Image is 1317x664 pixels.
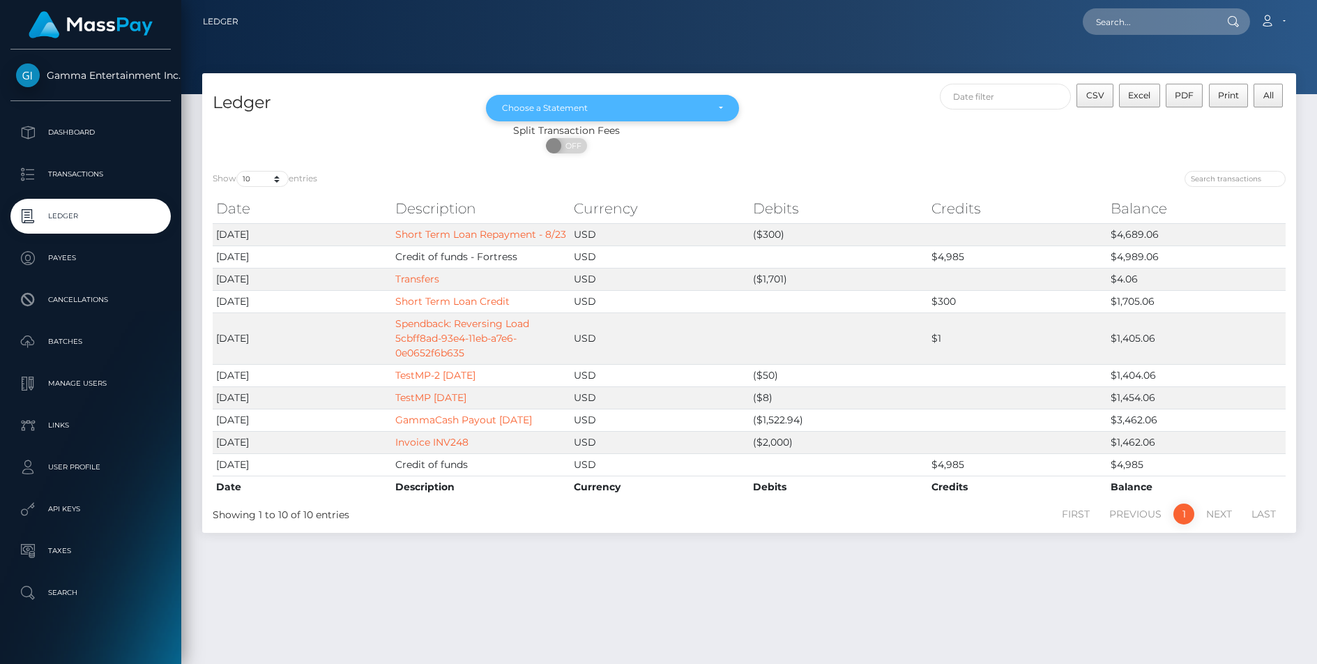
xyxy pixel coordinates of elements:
[10,534,171,568] a: Taxes
[213,453,392,476] td: [DATE]
[213,364,392,386] td: [DATE]
[16,582,165,603] p: Search
[486,95,738,121] button: Choose a Statement
[395,414,532,426] a: GammaCash Payout [DATE]
[570,476,749,498] th: Currency
[213,431,392,453] td: [DATE]
[213,195,392,222] th: Date
[1107,364,1286,386] td: $1,404.06
[1128,90,1150,100] span: Excel
[392,246,571,268] td: Credit of funds - Fortress
[16,248,165,269] p: Payees
[16,63,40,87] img: Gamma Entertainment Inc.
[1107,195,1286,222] th: Balance
[928,290,1107,312] td: $300
[392,195,571,222] th: Description
[1175,90,1194,100] span: PDF
[202,123,931,138] div: Split Transaction Fees
[1107,223,1286,246] td: $4,689.06
[10,115,171,150] a: Dashboard
[213,409,392,431] td: [DATE]
[1076,84,1113,107] button: CSV
[1185,171,1286,187] input: Search transactions
[395,273,439,285] a: Transfers
[213,223,392,246] td: [DATE]
[1254,84,1283,107] button: All
[213,171,317,187] label: Show entries
[16,541,165,561] p: Taxes
[213,502,648,522] div: Showing 1 to 10 of 10 entries
[29,11,153,38] img: MassPay Logo
[570,386,749,409] td: USD
[749,364,929,386] td: ($50)
[1209,84,1249,107] button: Print
[10,492,171,527] a: API Keys
[1173,504,1194,525] a: 1
[570,409,749,431] td: USD
[213,386,392,409] td: [DATE]
[502,103,706,114] div: Choose a Statement
[940,84,1072,110] input: Date filter
[570,290,749,312] td: USD
[395,228,566,241] a: Short Term Loan Repayment - 8/23
[16,206,165,227] p: Ledger
[1107,386,1286,409] td: $1,454.06
[10,324,171,359] a: Batches
[10,157,171,192] a: Transactions
[1107,312,1286,364] td: $1,405.06
[1107,431,1286,453] td: $1,462.06
[570,268,749,290] td: USD
[570,246,749,268] td: USD
[10,241,171,276] a: Payees
[10,69,171,82] span: Gamma Entertainment Inc.
[928,312,1107,364] td: $1
[10,199,171,234] a: Ledger
[395,369,475,382] a: TestMP-2 [DATE]
[395,391,466,404] a: TestMP [DATE]
[1107,268,1286,290] td: $4.06
[16,415,165,436] p: Links
[10,282,171,317] a: Cancellations
[1086,90,1104,100] span: CSV
[928,476,1107,498] th: Credits
[570,453,749,476] td: USD
[213,312,392,364] td: [DATE]
[395,295,510,308] a: Short Term Loan Credit
[1263,90,1274,100] span: All
[749,223,929,246] td: ($300)
[1107,246,1286,268] td: $4,989.06
[570,312,749,364] td: USD
[554,138,588,153] span: OFF
[749,409,929,431] td: ($1,522.94)
[749,431,929,453] td: ($2,000)
[1107,290,1286,312] td: $1,705.06
[392,476,571,498] th: Description
[213,290,392,312] td: [DATE]
[392,453,571,476] td: Credit of funds
[10,366,171,401] a: Manage Users
[749,268,929,290] td: ($1,701)
[928,246,1107,268] td: $4,985
[749,476,929,498] th: Debits
[203,7,238,36] a: Ledger
[570,431,749,453] td: USD
[1119,84,1160,107] button: Excel
[213,476,392,498] th: Date
[1107,476,1286,498] th: Balance
[928,453,1107,476] td: $4,985
[16,499,165,520] p: API Keys
[10,575,171,610] a: Search
[570,195,749,222] th: Currency
[395,436,469,448] a: Invoice INV248
[236,171,289,187] select: Showentries
[570,364,749,386] td: USD
[1083,8,1214,35] input: Search...
[1107,453,1286,476] td: $4,985
[16,122,165,143] p: Dashboard
[16,373,165,394] p: Manage Users
[395,317,529,359] a: Spendback: Reversing Load 5cbff8ad-93e4-11eb-a7e6-0e0652f6b635
[749,195,929,222] th: Debits
[1107,409,1286,431] td: $3,462.06
[1166,84,1203,107] button: PDF
[1218,90,1239,100] span: Print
